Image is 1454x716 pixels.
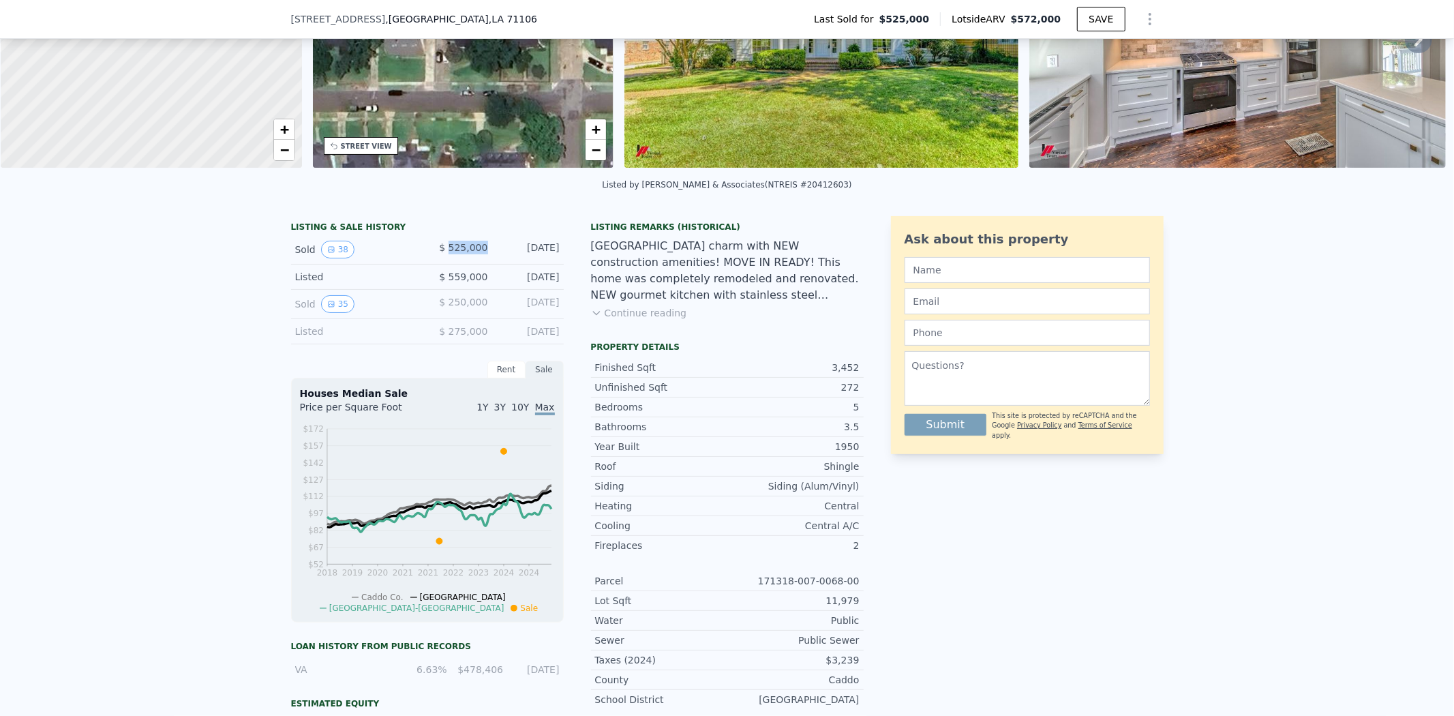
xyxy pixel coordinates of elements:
[291,698,564,709] div: Estimated Equity
[303,475,324,485] tspan: $127
[727,633,860,647] div: Public Sewer
[595,614,727,627] div: Water
[442,568,464,578] tspan: 2022
[592,141,601,158] span: −
[303,424,324,434] tspan: $172
[439,242,487,253] span: $ 525,000
[499,270,560,284] div: [DATE]
[295,295,416,313] div: Sold
[905,320,1150,346] input: Phone
[905,257,1150,283] input: Name
[595,381,727,394] div: Unfinished Sqft
[494,402,506,413] span: 3Y
[511,663,559,676] div: [DATE]
[592,121,601,138] span: +
[476,402,488,413] span: 1Y
[274,119,294,140] a: Zoom in
[499,295,560,313] div: [DATE]
[439,326,487,337] span: $ 275,000
[341,141,392,151] div: STREET VIEW
[303,458,324,468] tspan: $142
[591,306,687,320] button: Continue reading
[905,230,1150,249] div: Ask about this property
[439,271,487,282] span: $ 559,000
[385,12,537,26] span: , [GEOGRAPHIC_DATA]
[300,400,427,422] div: Price per Square Foot
[420,593,506,602] span: [GEOGRAPHIC_DATA]
[595,499,727,513] div: Heating
[727,381,860,394] div: 272
[303,492,324,502] tspan: $112
[392,568,413,578] tspan: 2021
[591,222,864,233] div: Listing Remarks (Historical)
[518,568,539,578] tspan: 2024
[727,460,860,473] div: Shingle
[291,222,564,235] div: LISTING & SALE HISTORY
[952,12,1010,26] span: Lotside ARV
[727,594,860,608] div: 11,979
[1077,7,1125,31] button: SAVE
[727,539,860,552] div: 2
[595,361,727,374] div: Finished Sqft
[321,241,354,258] button: View historical data
[274,140,294,160] a: Zoom out
[489,14,537,25] span: , LA 71106
[727,653,860,667] div: $3,239
[439,297,487,308] span: $ 250,000
[727,361,860,374] div: 3,452
[727,420,860,434] div: 3.5
[586,140,606,160] a: Zoom out
[295,663,391,676] div: VA
[511,402,529,413] span: 10Y
[591,342,864,353] div: Property details
[905,414,987,436] button: Submit
[727,693,860,706] div: [GEOGRAPHIC_DATA]
[308,509,324,518] tspan: $97
[595,574,727,588] div: Parcel
[487,361,526,378] div: Rent
[727,400,860,414] div: 5
[321,295,354,313] button: View historical data
[520,603,538,613] span: Sale
[308,526,324,535] tspan: $82
[308,543,324,552] tspan: $67
[493,568,514,578] tspan: 2024
[586,119,606,140] a: Zoom in
[879,12,930,26] span: $525,000
[595,440,727,453] div: Year Built
[399,663,446,676] div: 6.63%
[499,241,560,258] div: [DATE]
[727,519,860,533] div: Central A/C
[595,539,727,552] div: Fireplaces
[591,238,864,303] div: [GEOGRAPHIC_DATA] charm with NEW construction amenities! MOVE IN READY! This home was completely ...
[535,402,555,415] span: Max
[295,241,416,258] div: Sold
[1011,14,1061,25] span: $572,000
[300,387,555,400] div: Houses Median Sale
[499,325,560,338] div: [DATE]
[1017,421,1061,429] a: Privacy Policy
[595,653,727,667] div: Taxes (2024)
[595,420,727,434] div: Bathrooms
[727,499,860,513] div: Central
[814,12,879,26] span: Last Sold for
[905,288,1150,314] input: Email
[1136,5,1164,33] button: Show Options
[595,693,727,706] div: School District
[417,568,438,578] tspan: 2021
[316,568,337,578] tspan: 2018
[595,400,727,414] div: Bedrooms
[526,361,564,378] div: Sale
[329,603,504,613] span: [GEOGRAPHIC_DATA]-[GEOGRAPHIC_DATA]
[602,180,851,190] div: Listed by [PERSON_NAME] & Associates (NTREIS #20412603)
[303,441,324,451] tspan: $157
[342,568,363,578] tspan: 2019
[595,673,727,687] div: County
[361,593,403,602] span: Caddo Co.
[279,121,288,138] span: +
[595,594,727,608] div: Lot Sqft
[595,479,727,493] div: Siding
[992,411,1149,441] div: This site is protected by reCAPTCHA and the Google and apply.
[291,12,386,26] span: [STREET_ADDRESS]
[595,460,727,473] div: Roof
